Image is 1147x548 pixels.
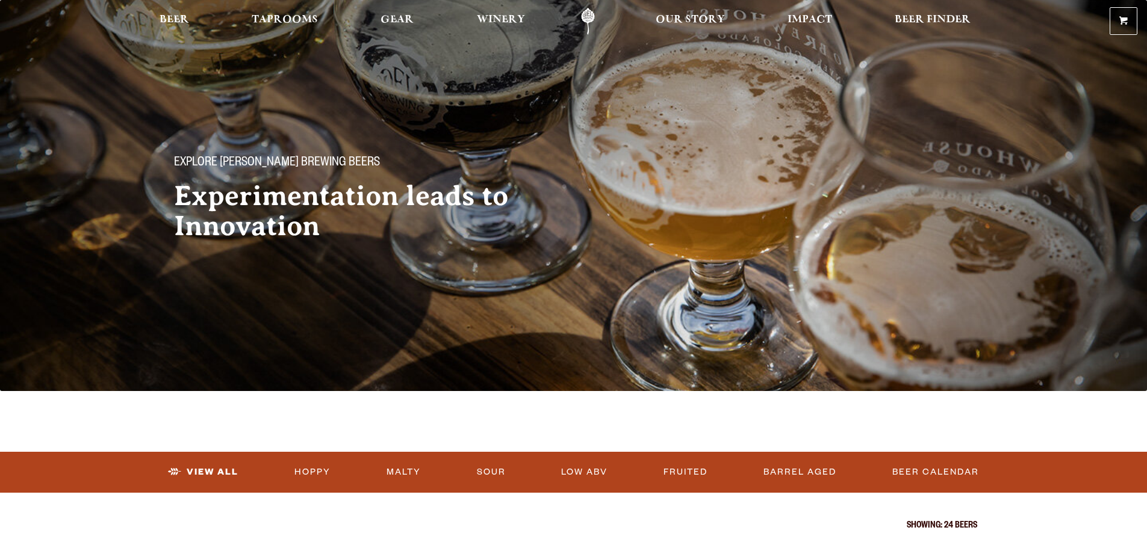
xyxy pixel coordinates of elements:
[648,8,733,35] a: Our Story
[174,156,380,171] span: Explore [PERSON_NAME] Brewing Beers
[290,458,335,486] a: Hoppy
[887,458,984,486] a: Beer Calendar
[381,15,414,25] span: Gear
[780,8,840,35] a: Impact
[244,8,326,35] a: Taprooms
[152,8,197,35] a: Beer
[659,458,712,486] a: Fruited
[759,458,841,486] a: Barrel Aged
[163,458,243,486] a: View All
[887,8,978,35] a: Beer Finder
[170,522,977,531] p: Showing: 24 Beers
[472,458,511,486] a: Sour
[174,181,550,241] h2: Experimentation leads to Innovation
[565,8,611,35] a: Odell Home
[382,458,426,486] a: Malty
[788,15,832,25] span: Impact
[160,15,189,25] span: Beer
[895,15,971,25] span: Beer Finder
[656,15,725,25] span: Our Story
[477,15,525,25] span: Winery
[373,8,421,35] a: Gear
[469,8,533,35] a: Winery
[556,458,612,486] a: Low ABV
[252,15,318,25] span: Taprooms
